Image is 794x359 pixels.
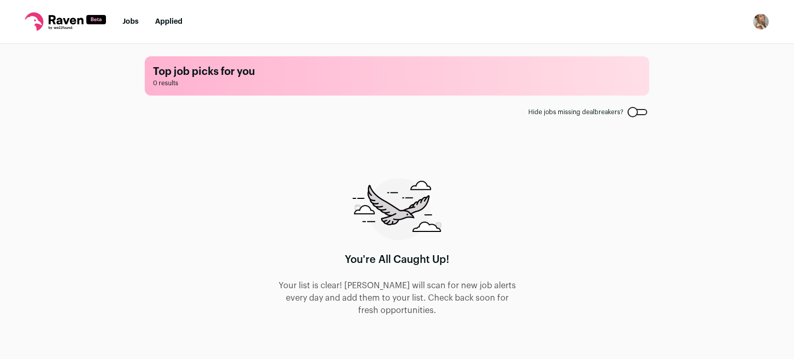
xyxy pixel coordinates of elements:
[753,13,769,30] button: Open dropdown
[153,79,641,87] span: 0 results
[528,108,623,116] span: Hide jobs missing dealbreakers?
[353,178,441,240] img: raven-searching-graphic-988e480d85f2d7ca07d77cea61a0e572c166f105263382683f1c6e04060d3bee.png
[155,18,182,25] a: Applied
[153,65,641,79] h1: Top job picks for you
[123,18,139,25] a: Jobs
[753,13,769,30] img: 18515678-medium_jpg
[277,279,517,317] p: Your list is clear! [PERSON_NAME] will scan for new job alerts every day and add them to your lis...
[345,253,449,267] h1: You're All Caught Up!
